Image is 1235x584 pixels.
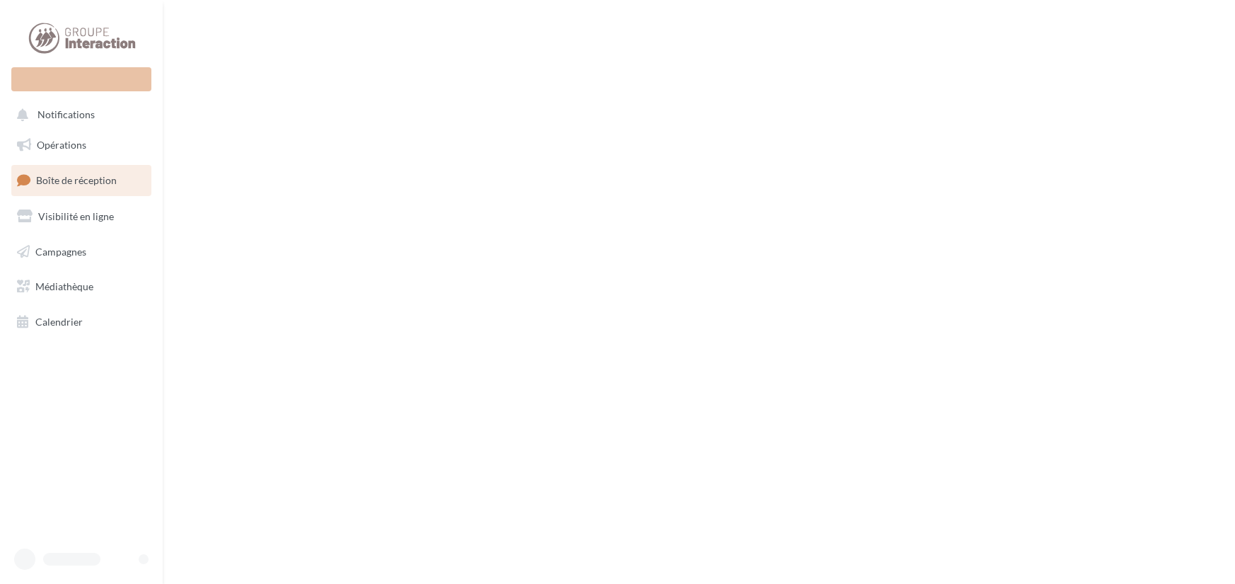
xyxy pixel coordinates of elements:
[38,210,114,222] span: Visibilité en ligne
[8,237,154,267] a: Campagnes
[11,67,151,91] div: Nouvelle campagne
[8,202,154,231] a: Visibilité en ligne
[8,130,154,160] a: Opérations
[8,272,154,302] a: Médiathèque
[37,139,86,151] span: Opérations
[37,109,95,121] span: Notifications
[8,307,154,337] a: Calendrier
[35,245,86,257] span: Campagnes
[35,316,83,328] span: Calendrier
[8,165,154,195] a: Boîte de réception
[35,280,93,292] span: Médiathèque
[36,174,117,186] span: Boîte de réception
